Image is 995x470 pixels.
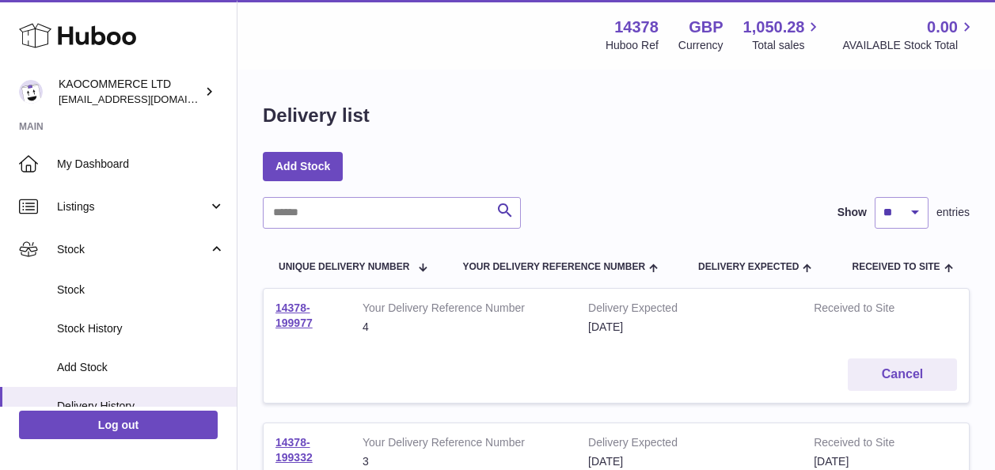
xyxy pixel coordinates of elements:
[848,358,957,391] button: Cancel
[59,93,233,105] span: [EMAIL_ADDRESS][DOMAIN_NAME]
[279,262,409,272] span: Unique Delivery Number
[19,80,43,104] img: internalAdmin-14378@internal.huboo.com
[814,435,917,454] strong: Received to Site
[363,301,564,320] strong: Your Delivery Reference Number
[852,262,940,272] span: Received to Site
[752,38,822,53] span: Total sales
[743,17,823,53] a: 1,050.28 Total sales
[689,17,723,38] strong: GBP
[927,17,958,38] span: 0.00
[263,152,343,180] a: Add Stock
[263,103,370,128] h1: Delivery list
[363,435,564,454] strong: Your Delivery Reference Number
[837,205,867,220] label: Show
[588,454,790,469] div: [DATE]
[57,399,225,414] span: Delivery History
[19,411,218,439] a: Log out
[698,262,799,272] span: Delivery Expected
[275,301,313,329] a: 14378-199977
[936,205,970,220] span: entries
[363,454,564,469] div: 3
[743,17,805,38] span: 1,050.28
[275,436,313,464] a: 14378-199332
[57,321,225,336] span: Stock History
[57,157,225,172] span: My Dashboard
[614,17,659,38] strong: 14378
[588,435,790,454] strong: Delivery Expected
[842,17,976,53] a: 0.00 AVAILABLE Stock Total
[606,38,659,53] div: Huboo Ref
[814,455,849,468] span: [DATE]
[678,38,723,53] div: Currency
[57,282,225,298] span: Stock
[462,262,645,272] span: Your Delivery Reference Number
[588,301,790,320] strong: Delivery Expected
[814,301,917,320] strong: Received to Site
[59,77,201,107] div: KAOCOMMERCE LTD
[842,38,976,53] span: AVAILABLE Stock Total
[57,199,208,214] span: Listings
[588,320,790,335] div: [DATE]
[363,320,564,335] div: 4
[57,360,225,375] span: Add Stock
[57,242,208,257] span: Stock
